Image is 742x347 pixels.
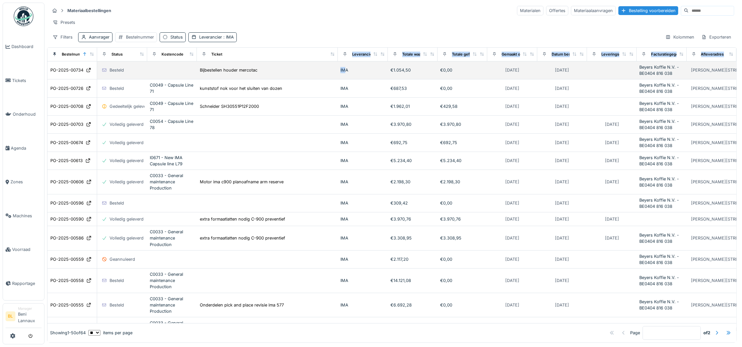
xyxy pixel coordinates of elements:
[605,179,619,185] div: [DATE]
[340,85,385,91] div: IMA
[639,118,684,131] div: Beyers Koffie N.V. - BE0404 816 038
[13,213,42,219] span: Machines
[150,320,194,339] div: C0033 - General maintenance Production
[390,103,435,109] div: €1.962,01
[162,52,183,57] div: Kostencode
[110,302,124,308] div: Besteld
[340,140,385,146] div: IMA
[110,179,144,185] div: Volledig geleverd
[13,111,42,117] span: Onderhoud
[440,216,485,222] div: €3.970,76
[199,34,234,40] div: Leverancier
[505,67,519,73] div: [DATE]
[3,267,44,301] a: Rapportage
[440,103,485,109] div: €429,58
[50,103,83,109] div: PO-2025-00708
[605,235,619,241] div: [DATE]
[50,256,84,262] div: PO-2025-00559
[14,7,33,26] img: Badge_color-CXgf-gQk.svg
[126,34,154,40] div: Bestelnummer
[110,103,150,109] div: Gedeeltelijk geleverd
[639,82,684,94] div: Beyers Koffie N.V. - BE0404 816 038
[618,6,678,15] div: Bestelling voorbereiden
[340,121,385,127] div: IMA
[150,296,194,315] div: C0033 - General maintenance Production
[703,330,710,336] strong: of 2
[340,103,385,109] div: IMA
[3,199,44,233] a: Machines
[639,197,684,209] div: Beyers Koffie N.V. - BE0404 816 038
[605,157,619,164] div: [DATE]
[505,277,519,284] div: [DATE]
[340,200,385,206] div: IMA
[3,97,44,131] a: Onderhoud
[505,140,519,146] div: [DATE]
[50,277,84,284] div: PO-2025-00558
[505,157,519,164] div: [DATE]
[505,235,519,241] div: [DATE]
[440,67,485,73] div: €0,00
[110,256,135,262] div: Geannuleerd
[6,311,15,321] li: BL
[505,256,519,262] div: [DATE]
[200,85,282,91] div: kunststof nok voor het sluiten van dozen
[10,179,42,185] span: Zones
[110,121,144,127] div: Volledig geleverd
[639,232,684,244] div: Beyers Koffie N.V. - BE0404 816 038
[555,216,569,222] div: [DATE]
[605,121,619,127] div: [DATE]
[110,200,124,206] div: Besteld
[352,52,373,57] div: Leverancier
[50,179,84,185] div: PO-2025-00606
[639,253,684,266] div: Beyers Koffie N.V. - BE0404 816 038
[340,256,385,262] div: IMA
[150,155,194,167] div: I0671 - New IMA Capsule line L79
[50,140,83,146] div: PO-2025-00674
[505,121,519,127] div: [DATE]
[170,34,183,40] div: Status
[663,32,697,42] div: Kolommen
[390,67,435,73] div: €1.054,50
[605,216,619,222] div: [DATE]
[200,103,259,109] div: Schneider SH30551P12F2000
[452,52,503,57] div: Totale gefactureerde waarde
[605,140,619,146] div: [DATE]
[200,216,285,222] div: extra formaatlatten nodig C-900 preventief
[110,235,144,241] div: Volledig geleverd
[555,121,569,127] div: [DATE]
[150,229,194,248] div: C0033 - General maintenance Production
[12,77,42,84] span: Tickets
[150,271,194,290] div: C0033 - General maintenance Production
[50,235,84,241] div: PO-2025-00586
[555,85,569,91] div: [DATE]
[390,200,435,206] div: €309,42
[440,157,485,164] div: €5.234,40
[3,233,44,267] a: Voorraad
[50,200,84,206] div: PO-2025-00596
[505,216,519,222] div: [DATE]
[150,173,194,191] div: C0033 - General maintenance Production
[50,216,84,222] div: PO-2025-00590
[390,85,435,91] div: €687,53
[12,246,42,253] span: Voorraad
[699,32,734,42] div: Exporteren
[505,179,519,185] div: [DATE]
[555,277,569,284] div: [DATE]
[630,330,640,336] div: Page
[50,85,83,91] div: PO-2025-00726
[3,165,44,199] a: Zones
[50,67,83,73] div: PO-2025-00734
[6,306,42,328] a: BL ManagerBeni Lannaux
[571,6,616,15] div: Materiaalaanvragen
[50,32,76,42] div: Filters
[440,121,485,127] div: €3.970,80
[110,67,124,73] div: Besteld
[402,52,441,57] div: Totale waarde besteld
[11,145,42,151] span: Agenda
[505,103,519,109] div: [DATE]
[18,306,42,311] div: Manager
[89,34,110,40] div: Aanvrager
[340,179,385,185] div: IMA
[440,200,485,206] div: €0,00
[440,179,485,185] div: €2.198,30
